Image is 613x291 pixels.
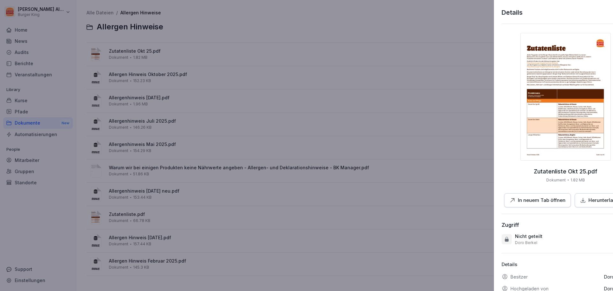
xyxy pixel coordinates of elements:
[511,273,528,280] p: Besitzer
[502,8,523,17] p: Details
[546,177,566,183] p: Dokument
[504,193,571,208] button: In neuem Tab öffnen
[571,177,585,183] p: 1.82 MB
[502,222,519,228] div: Zugriff
[515,240,537,245] p: Doro Berkel
[520,33,611,161] img: thumbnail
[534,168,597,175] p: Zutatenliste Okt 25.pdf
[515,233,542,240] p: Nicht geteilt
[518,197,565,204] p: In neuem Tab öffnen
